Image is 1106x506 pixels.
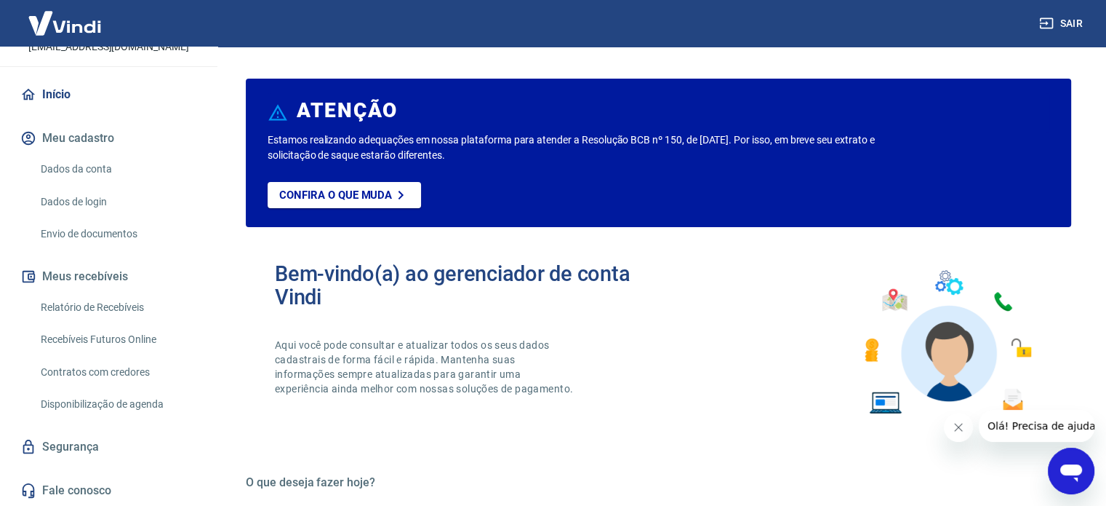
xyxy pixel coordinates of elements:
[17,261,200,293] button: Meus recebíveis
[297,103,398,118] h6: ATENÇÃO
[35,325,200,355] a: Recebíveis Futuros Online
[35,357,200,387] a: Contratos com credores
[275,262,659,309] h2: Bem-vindo(a) ao gerenciador de conta Vindi
[944,413,973,442] iframe: Fechar mensagem
[17,1,112,45] img: Vindi
[17,122,200,154] button: Meu cadastro
[35,219,200,249] a: Envio de documentos
[275,338,576,396] p: Aqui você pode consultar e atualizar todos os seus dados cadastrais de forma fácil e rápida. Mant...
[35,187,200,217] a: Dados de login
[246,475,1071,490] h5: O que deseja fazer hoje?
[851,262,1042,423] img: Imagem de um avatar masculino com diversos icones exemplificando as funcionalidades do gerenciado...
[17,431,200,463] a: Segurança
[35,154,200,184] a: Dados da conta
[35,293,200,323] a: Relatório de Recebíveis
[35,390,200,419] a: Disponibilização de agenda
[1036,10,1089,37] button: Sair
[28,39,189,55] p: [EMAIL_ADDRESS][DOMAIN_NAME]
[268,133,893,163] p: Estamos realizando adequações em nossa plataforma para atender a Resolução BCB nº 150, de [DATE]....
[979,410,1094,442] iframe: Mensagem da empresa
[1048,448,1094,494] iframe: Botão para abrir a janela de mensagens
[17,79,200,111] a: Início
[9,10,122,22] span: Olá! Precisa de ajuda?
[279,189,392,202] p: Confira o que muda
[268,182,421,208] a: Confira o que muda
